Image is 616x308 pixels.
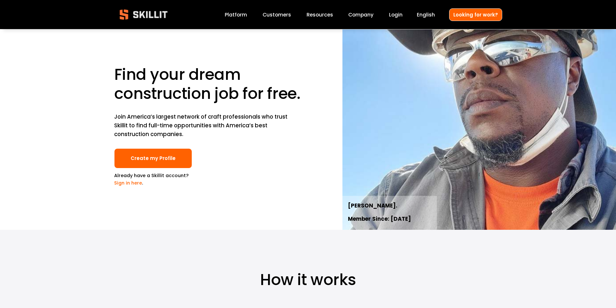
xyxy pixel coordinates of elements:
[348,215,411,224] strong: Member Since: [DATE]
[389,10,403,19] a: Login
[263,10,291,19] a: Customers
[114,172,192,187] p: Already have a Skillit account? .
[114,5,173,24] img: Skillit
[417,11,435,18] span: English
[307,11,333,18] span: Resources
[348,201,397,211] strong: [PERSON_NAME].
[114,112,290,139] p: Join America’s largest network of craft professionals who trust Skillit to find full-time opportu...
[225,10,247,19] a: Platform
[307,10,333,19] a: folder dropdown
[348,10,373,19] a: Company
[114,148,192,169] a: Create my Profile
[114,180,142,186] a: Sign in here
[417,10,435,19] div: language picker
[114,65,306,103] h1: Find your dream construction job for free.
[449,8,502,21] a: Looking for work?
[114,270,502,289] h1: How it works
